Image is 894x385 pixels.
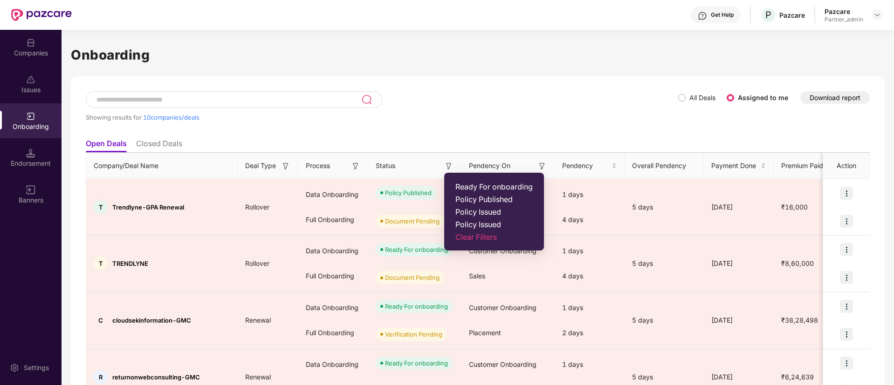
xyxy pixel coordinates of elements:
span: cloudsekinformation-GMC [112,317,191,324]
th: Overall Pendency [625,153,704,179]
div: Showing results for [86,114,678,121]
div: 1 days [555,295,625,320]
div: Full Onboarding [298,320,368,345]
span: Rollover [238,259,277,267]
button: Download report [800,91,870,104]
img: svg+xml;base64,PHN2ZyB3aWR0aD0iMjQiIGhlaWdodD0iMjUiIHZpZXdCb3g9IjAgMCAyNCAyNSIgZmlsbD0ibm9uZSIgeG... [361,94,372,105]
img: icon [840,271,853,284]
div: Document Pending [385,216,440,226]
span: Trendlyne-GPA Renewal [112,203,184,211]
div: Full Onboarding [298,207,368,232]
div: Partner_admin [825,16,863,23]
img: svg+xml;base64,PHN2ZyB3aWR0aD0iMTYiIGhlaWdodD0iMTYiIHZpZXdCb3g9IjAgMCAxNiAxNiIgZmlsbD0ibm9uZSIgeG... [537,162,547,171]
img: icon [840,243,853,256]
img: svg+xml;base64,PHN2ZyB3aWR0aD0iMTYiIGhlaWdodD0iMTYiIHZpZXdCb3g9IjAgMCAxNiAxNiIgZmlsbD0ibm9uZSIgeG... [26,185,35,195]
th: Company/Deal Name [86,153,238,179]
span: Pendency [562,161,610,171]
div: Data Onboarding [298,182,368,207]
div: Data Onboarding [298,238,368,263]
label: Assigned to me [738,94,788,101]
span: ₹38,28,498 [774,316,825,324]
div: Ready For onboarding [385,302,448,311]
img: icon [840,357,853,370]
span: Payment Done [711,161,759,171]
div: Data Onboarding [298,295,368,320]
img: svg+xml;base64,PHN2ZyB3aWR0aD0iMTYiIGhlaWdodD0iMTYiIHZpZXdCb3g9IjAgMCAxNiAxNiIgZmlsbD0ibm9uZSIgeG... [351,162,360,171]
div: Ready For onboarding [385,358,448,368]
span: Policy Issued [455,207,533,216]
img: icon [840,328,853,341]
div: T [94,200,108,214]
img: svg+xml;base64,PHN2ZyB3aWR0aD0iMTYiIGhlaWdodD0iMTYiIHZpZXdCb3g9IjAgMCAxNiAxNiIgZmlsbD0ibm9uZSIgeG... [444,162,454,171]
span: Clear Filters [455,232,533,242]
span: Process [306,161,330,171]
div: Verification Pending [385,330,442,339]
span: Deal Type [245,161,276,171]
img: svg+xml;base64,PHN2ZyBpZD0iSGVscC0zMngzMiIgeG1sbnM9Imh0dHA6Ly93d3cudzMub3JnLzIwMDAvc3ZnIiB3aWR0aD... [698,11,707,20]
div: Policy Published [385,188,432,197]
div: Settings [21,363,52,372]
img: svg+xml;base64,PHN2ZyBpZD0iU2V0dGluZy0yMHgyMCIgeG1sbnM9Imh0dHA6Ly93d3cudzMub3JnLzIwMDAvc3ZnIiB3aW... [10,363,19,372]
h1: Onboarding [71,45,885,65]
div: 2 days [555,320,625,345]
img: icon [840,187,853,200]
div: [DATE] [704,202,774,212]
div: Document Pending [385,273,440,282]
span: TRENDLYNE [112,260,148,267]
span: Sales [469,272,485,280]
img: svg+xml;base64,PHN2ZyB3aWR0aD0iMTYiIGhlaWdodD0iMTYiIHZpZXdCb3g9IjAgMCAxNiAxNiIgZmlsbD0ibm9uZSIgeG... [281,162,290,171]
img: svg+xml;base64,PHN2ZyB3aWR0aD0iMTQuNSIgaGVpZ2h0PSIxNC41IiB2aWV3Qm94PSIwIDAgMTYgMTYiIGZpbGw9Im5vbm... [26,149,35,158]
div: 5 days [625,258,704,269]
label: All Deals [689,94,715,101]
th: Premium Paid [774,153,834,179]
span: returnonwebconsulting-GMC [112,373,200,381]
div: T [94,257,108,270]
img: icon [840,300,853,313]
span: P [765,9,771,20]
div: 1 days [555,182,625,207]
div: 5 days [625,372,704,382]
div: 5 days [625,315,704,325]
span: ₹16,000 [774,203,815,211]
span: Status [376,161,395,171]
div: C [94,313,108,327]
div: 1 days [555,352,625,377]
div: 4 days [555,207,625,232]
span: Pendency On [469,161,510,171]
img: svg+xml;base64,PHN2ZyBpZD0iRHJvcGRvd24tMzJ4MzIiIHhtbG5zPSJodHRwOi8vd3d3LnczLm9yZy8yMDAwL3N2ZyIgd2... [873,11,881,19]
div: Pazcare [825,7,863,16]
img: svg+xml;base64,PHN2ZyBpZD0iSXNzdWVzX2Rpc2FibGVkIiB4bWxucz0iaHR0cDovL3d3dy53My5vcmcvMjAwMC9zdmciIH... [26,75,35,84]
div: [DATE] [704,258,774,269]
span: ₹6,24,639 [774,373,821,381]
span: Placement [469,329,501,337]
li: Open Deals [86,139,127,152]
img: icon [840,215,853,228]
th: Action [823,153,870,179]
span: Rollover [238,203,277,211]
div: 5 days [625,202,704,212]
div: 1 days [555,238,625,263]
div: Data Onboarding [298,352,368,377]
span: Renewal [238,316,278,324]
span: Policy Published [455,195,533,204]
span: ₹8,60,000 [774,259,821,267]
div: Pazcare [779,11,805,20]
span: Renewal [238,373,278,381]
div: Full Onboarding [298,263,368,289]
span: Customer Onboarding [469,304,536,311]
div: [DATE] [704,315,774,325]
th: Pendency [555,153,625,179]
div: Get Help [711,11,734,19]
img: svg+xml;base64,PHN2ZyBpZD0iQ29tcGFuaWVzIiB4bWxucz0iaHR0cDovL3d3dy53My5vcmcvMjAwMC9zdmciIHdpZHRoPS... [26,38,35,47]
th: Payment Done [704,153,774,179]
div: 4 days [555,263,625,289]
div: [DATE] [704,372,774,382]
div: R [94,370,108,384]
img: svg+xml;base64,PHN2ZyB3aWR0aD0iMjAiIGhlaWdodD0iMjAiIHZpZXdCb3g9IjAgMCAyMCAyMCIgZmlsbD0ibm9uZSIgeG... [26,112,35,121]
li: Closed Deals [136,139,182,152]
div: Ready For onboarding [385,245,448,254]
span: Customer Onboarding [469,360,536,368]
img: New Pazcare Logo [11,9,72,21]
span: Ready For onboarding [455,182,533,191]
span: 10 companies/deals [143,114,199,121]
